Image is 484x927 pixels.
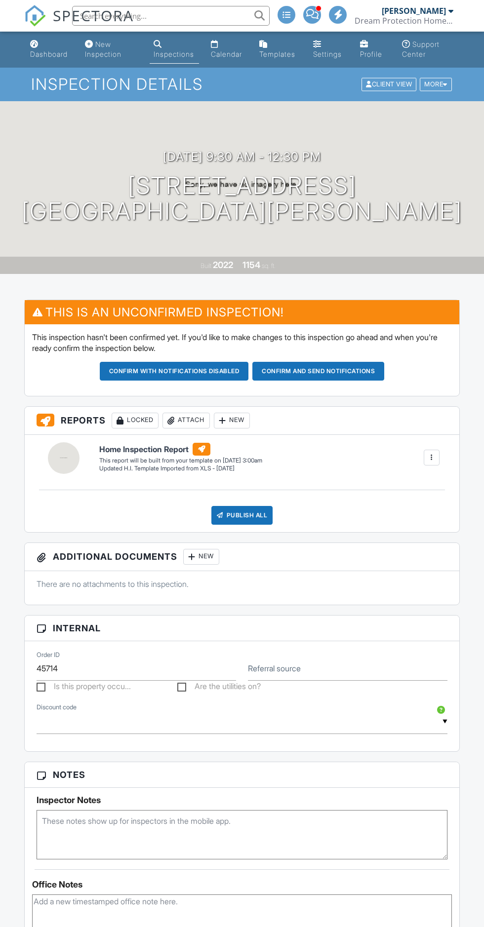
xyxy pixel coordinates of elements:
[22,173,462,225] h1: [STREET_ADDRESS] [GEOGRAPHIC_DATA][PERSON_NAME]
[112,413,159,428] div: Locked
[420,78,452,91] div: More
[313,50,342,58] div: Settings
[262,262,276,270] span: sq. ft.
[360,50,382,58] div: Profile
[183,549,219,565] div: New
[362,78,416,91] div: Client View
[26,36,73,64] a: Dashboard
[242,260,260,270] div: 1154
[37,703,77,712] label: Discount code
[85,40,121,58] div: New Inspection
[150,36,199,64] a: Inspections
[25,762,459,788] h3: Notes
[99,443,262,456] h6: Home Inspection Report
[382,6,446,16] div: [PERSON_NAME]
[402,40,440,58] div: Support Center
[24,13,134,34] a: SPECTORA
[255,36,301,64] a: Templates
[248,663,301,674] label: Referral source
[361,80,419,87] a: Client View
[214,413,250,428] div: New
[213,260,233,270] div: 2022
[211,506,273,525] div: Publish All
[356,36,390,64] a: Profile
[37,795,447,805] h5: Inspector Notes
[25,543,459,571] h3: Additional Documents
[24,5,46,27] img: The Best Home Inspection Software - Spectora
[259,50,295,58] div: Templates
[100,362,249,381] button: Confirm with notifications disabled
[163,150,321,163] h3: [DATE] 9:30 am - 12:30 pm
[162,413,210,428] div: Attach
[25,407,459,435] h3: Reports
[32,880,452,889] div: Office Notes
[211,50,242,58] div: Calendar
[252,362,384,381] button: Confirm and send notifications
[154,50,194,58] div: Inspections
[37,651,60,659] label: Order ID
[25,616,459,641] h3: Internal
[37,682,131,694] label: Is this property occupied?
[99,457,262,464] div: This report will be built from your template on [DATE] 3:00am
[398,36,458,64] a: Support Center
[207,36,247,64] a: Calendar
[99,464,262,473] div: Updated H.I. Template Imported from XLS - [DATE]
[309,36,349,64] a: Settings
[37,579,447,589] p: There are no attachments to this inspection.
[30,50,68,58] div: Dashboard
[81,36,142,64] a: New Inspection
[177,682,261,694] label: Are the utilities on?
[25,300,459,324] h3: This is an Unconfirmed Inspection!
[31,76,452,93] h1: Inspection Details
[201,262,211,270] span: Built
[355,16,453,26] div: Dream Protection Home Inspection LLC
[72,6,270,26] input: Search everything...
[53,5,134,26] span: SPECTORA
[32,332,452,354] p: This inspection hasn't been confirmed yet. If you'd like to make changes to this inspection go ah...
